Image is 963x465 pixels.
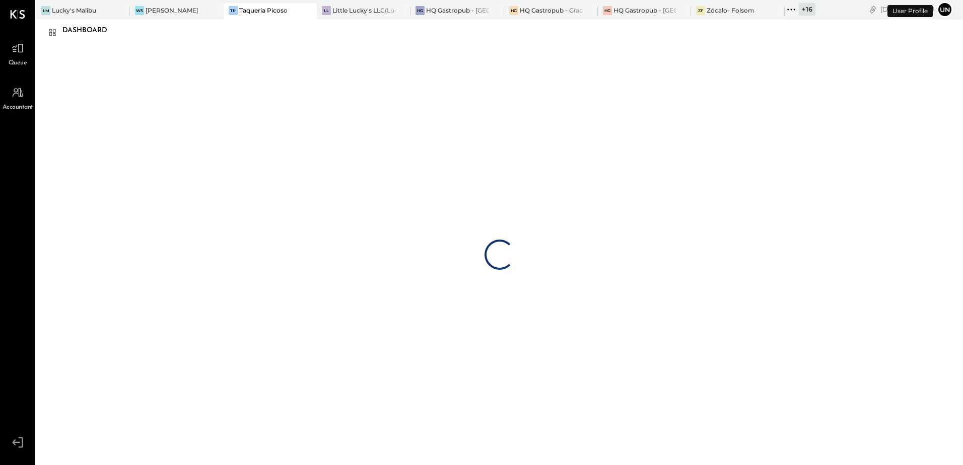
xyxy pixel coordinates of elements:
div: Taqueria Picoso [239,6,288,15]
span: Accountant [3,103,33,112]
div: HQ Gastropub - Graceland Speakeasy [520,6,583,15]
a: Queue [1,39,35,68]
div: HG [603,6,612,15]
div: TP [229,6,238,15]
div: HG [509,6,518,15]
div: LL [322,6,331,15]
div: LM [41,6,50,15]
a: Accountant [1,83,35,112]
div: copy link [868,4,878,15]
div: HQ Gastropub - [GEOGRAPHIC_DATA] [426,6,489,15]
div: Zócalo- Folsom [707,6,754,15]
span: Queue [9,59,27,68]
div: HG [416,6,425,15]
div: Little Lucky's LLC(Lucky's Soho) [332,6,395,15]
div: Lucky's Malibu [52,6,96,15]
button: Un [937,2,953,18]
div: [PERSON_NAME] [146,6,198,15]
div: WS [135,6,144,15]
div: HQ Gastropub - [GEOGRAPHIC_DATA] [613,6,676,15]
div: User Profile [887,5,933,17]
div: + 16 [799,3,815,16]
div: Dashboard [62,23,117,39]
div: [DATE] [880,5,934,14]
div: ZF [696,6,705,15]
